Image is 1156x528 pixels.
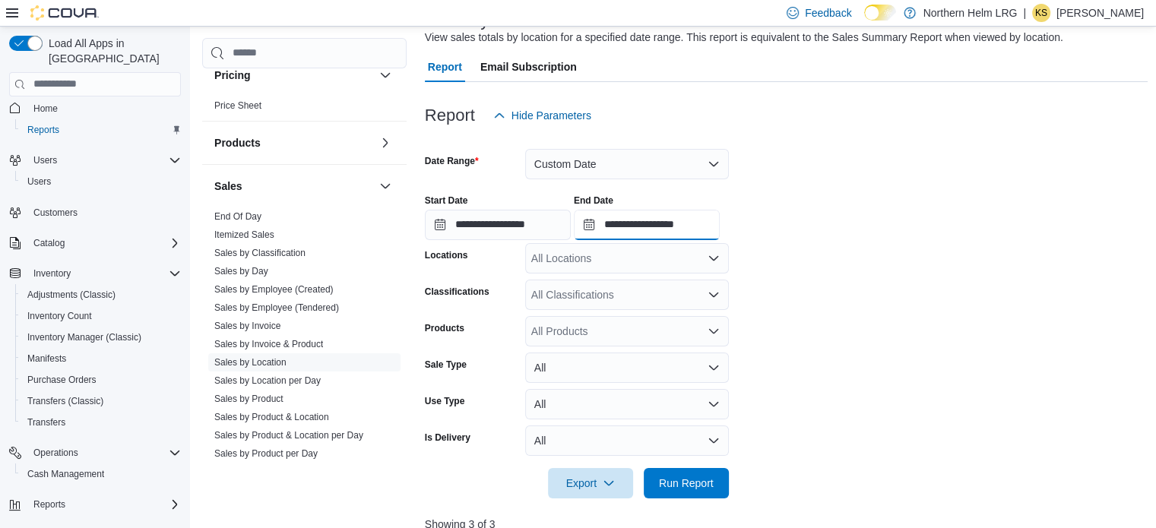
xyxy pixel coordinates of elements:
span: Price Sheet [214,100,261,112]
span: Transfers (Classic) [27,395,103,407]
span: Customers [27,203,181,222]
a: Price Sheet [214,100,261,111]
span: Run Report [659,476,714,491]
h3: Sales [214,179,242,194]
label: Products [425,322,464,334]
button: Inventory [3,263,187,284]
span: Inventory [33,267,71,280]
button: Users [15,171,187,192]
span: Sales by Employee (Created) [214,283,334,296]
span: Users [33,154,57,166]
a: Sales by Classification [214,248,306,258]
span: Sales by Employee (Tendered) [214,302,339,314]
a: Purchase Orders [21,371,103,389]
a: Sales by Product & Location [214,412,329,422]
label: Is Delivery [425,432,470,444]
button: Inventory [27,264,77,283]
a: Sales by Location [214,357,287,368]
span: Sales by Invoice & Product [214,338,323,350]
span: Sales by Location [214,356,287,368]
span: Purchase Orders [21,371,181,389]
p: Northern Helm LRG [923,4,1018,22]
span: Adjustments (Classic) [21,286,181,304]
span: Hide Parameters [511,108,591,123]
label: Start Date [425,194,468,207]
span: Sales by Product & Location [214,411,329,423]
a: Users [21,172,57,191]
span: Users [27,175,51,188]
a: Reports [21,121,65,139]
span: Reports [27,124,59,136]
button: Open list of options [708,325,720,337]
span: Reports [33,498,65,511]
span: Sales by Location per Day [214,375,321,387]
span: Operations [33,447,78,459]
button: Operations [3,442,187,463]
span: Sales by Product per Day [214,447,318,460]
button: Transfers (Classic) [15,390,187,412]
button: Pricing [214,68,373,83]
span: Reports [21,121,181,139]
span: Feedback [805,5,851,21]
span: Reports [27,495,181,514]
div: Sales [202,207,407,469]
button: Catalog [3,232,187,254]
span: Sales by Day [214,265,268,277]
a: Adjustments (Classic) [21,286,122,304]
button: Cash Management [15,463,187,485]
a: Sales by Product per Day [214,448,318,459]
span: Transfers [21,413,181,432]
span: Load All Apps in [GEOGRAPHIC_DATA] [43,36,181,66]
button: Users [3,150,187,171]
a: Sales by Day [214,266,268,277]
img: Cova [30,5,99,21]
a: End Of Day [214,211,261,222]
span: Inventory [27,264,181,283]
a: Home [27,100,64,118]
a: Cash Management [21,465,110,483]
span: Manifests [27,353,66,365]
a: Sales by Employee (Tendered) [214,302,339,313]
span: Export [557,468,624,498]
label: Use Type [425,395,464,407]
p: [PERSON_NAME] [1056,4,1144,22]
button: Open list of options [708,289,720,301]
span: Manifests [21,349,181,368]
a: Sales by Invoice & Product [214,339,323,349]
span: Inventory Count [27,310,92,322]
span: Purchase Orders [27,374,97,386]
div: Pricing [202,96,407,121]
a: Itemized Sales [214,229,274,240]
span: End Of Day [214,210,261,223]
button: Export [548,468,633,498]
a: Sales by Product & Location per Day [214,430,363,441]
button: Catalog [27,234,71,252]
button: Manifests [15,348,187,369]
button: Transfers [15,412,187,433]
span: Inventory Manager (Classic) [21,328,181,346]
button: Reports [15,119,187,141]
span: Sales by Product [214,393,283,405]
button: Products [214,135,373,150]
label: Classifications [425,286,489,298]
a: Manifests [21,349,72,368]
span: Home [27,99,181,118]
label: Date Range [425,155,479,167]
a: Customers [27,204,84,222]
button: All [525,353,729,383]
input: Press the down key to open a popover containing a calendar. [574,210,720,240]
span: Catalog [27,234,181,252]
span: Customers [33,207,78,219]
span: Report [428,52,462,82]
button: Sales [376,177,394,195]
span: Home [33,103,58,115]
span: Inventory Manager (Classic) [27,331,141,343]
button: Purchase Orders [15,369,187,390]
h3: Pricing [214,68,250,83]
button: Operations [27,444,84,462]
span: Cash Management [27,468,104,480]
button: Reports [3,494,187,515]
h3: Report [425,106,475,125]
a: Transfers (Classic) [21,392,109,410]
button: Custom Date [525,149,729,179]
